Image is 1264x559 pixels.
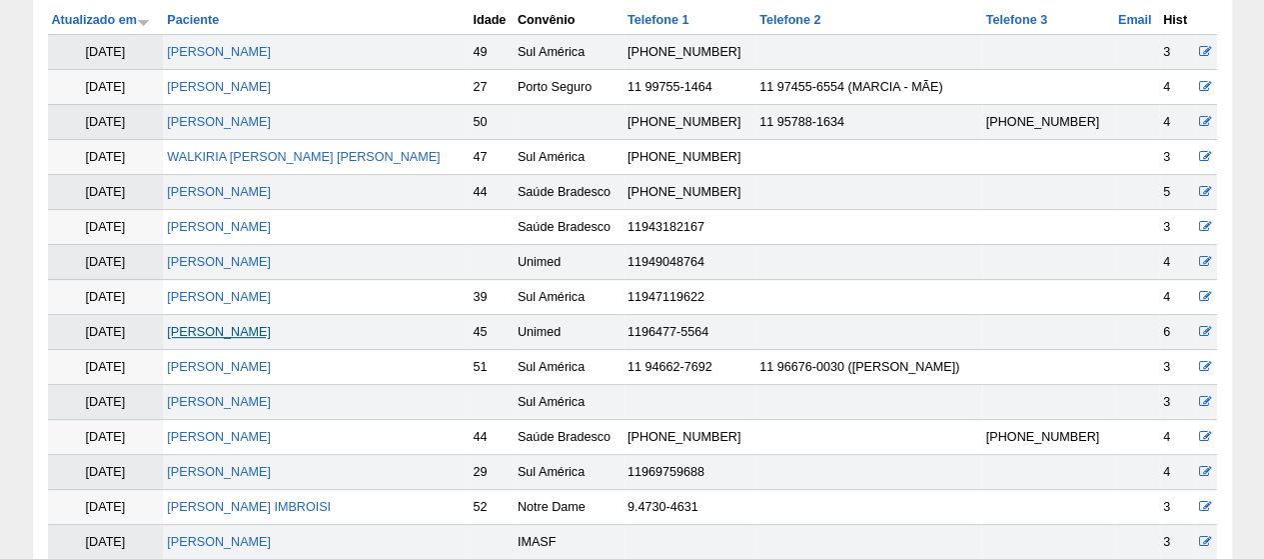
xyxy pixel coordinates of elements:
[755,105,982,140] td: 11 95788-1634
[514,35,624,70] td: Sul América
[48,175,164,210] td: [DATE]
[624,420,755,455] td: [PHONE_NUMBER]
[1159,245,1194,280] td: 4
[469,35,514,70] td: 49
[514,70,624,105] td: Porto Seguro
[469,140,514,175] td: 47
[514,420,624,455] td: Saúde Bradesco
[1159,105,1194,140] td: 4
[624,315,755,350] td: 1196477-5564
[48,315,164,350] td: [DATE]
[167,500,331,514] a: [PERSON_NAME] IMBROISI
[469,6,514,35] th: Idade
[514,210,624,245] td: Saúde Bradesco
[167,535,271,549] a: [PERSON_NAME]
[469,175,514,210] td: 44
[1159,35,1194,70] td: 3
[514,175,624,210] td: Saúde Bradesco
[167,80,271,94] a: [PERSON_NAME]
[167,360,271,374] a: [PERSON_NAME]
[759,13,820,27] a: Telefone 2
[48,490,164,525] td: [DATE]
[514,350,624,385] td: Sul América
[514,140,624,175] td: Sul América
[167,220,271,234] a: [PERSON_NAME]
[624,140,755,175] td: [PHONE_NUMBER]
[167,395,271,409] a: [PERSON_NAME]
[1159,420,1194,455] td: 4
[1159,385,1194,420] td: 3
[1159,70,1194,105] td: 4
[167,150,440,164] a: WALKIRIA [PERSON_NAME] [PERSON_NAME]
[1159,6,1194,35] th: Hist
[48,420,164,455] td: [DATE]
[48,105,164,140] td: [DATE]
[624,70,755,105] td: 11 99755-1464
[167,115,271,129] a: [PERSON_NAME]
[624,175,755,210] td: [PHONE_NUMBER]
[137,15,150,28] img: ordem crescente
[48,245,164,280] td: [DATE]
[624,490,755,525] td: 9.4730-4631
[1159,280,1194,315] td: 4
[514,490,624,525] td: Notre Dame
[167,465,271,479] a: [PERSON_NAME]
[167,185,271,199] a: [PERSON_NAME]
[982,420,1114,455] td: [PHONE_NUMBER]
[167,290,271,304] a: [PERSON_NAME]
[1118,13,1152,27] a: Email
[48,140,164,175] td: [DATE]
[624,280,755,315] td: 11947119622
[469,105,514,140] td: 50
[469,420,514,455] td: 44
[624,350,755,385] td: 11 94662-7692
[48,280,164,315] td: [DATE]
[755,70,982,105] td: 11 97455-6554 (MARCIA - MÃE)
[624,455,755,490] td: 11969759688
[469,350,514,385] td: 51
[628,13,688,27] a: Telefone 1
[514,455,624,490] td: Sul América
[624,35,755,70] td: [PHONE_NUMBER]
[469,315,514,350] td: 45
[514,385,624,420] td: Sul América
[48,350,164,385] td: [DATE]
[514,315,624,350] td: Unimed
[1159,315,1194,350] td: 6
[624,105,755,140] td: [PHONE_NUMBER]
[167,325,271,339] a: [PERSON_NAME]
[1159,350,1194,385] td: 3
[514,245,624,280] td: Unimed
[469,70,514,105] td: 27
[52,13,150,27] a: Atualizado em
[469,490,514,525] td: 52
[624,210,755,245] td: 11943182167
[1159,210,1194,245] td: 3
[48,35,164,70] td: [DATE]
[469,280,514,315] td: 39
[514,280,624,315] td: Sul América
[1159,140,1194,175] td: 3
[48,455,164,490] td: [DATE]
[982,105,1114,140] td: [PHONE_NUMBER]
[167,430,271,444] a: [PERSON_NAME]
[624,245,755,280] td: 11949048764
[48,385,164,420] td: [DATE]
[755,350,982,385] td: 11 96676-0030 ([PERSON_NAME])
[1159,175,1194,210] td: 5
[469,455,514,490] td: 29
[48,210,164,245] td: [DATE]
[1159,490,1194,525] td: 3
[1159,455,1194,490] td: 4
[986,13,1047,27] a: Telefone 3
[167,13,219,27] a: Paciente
[167,45,271,59] a: [PERSON_NAME]
[167,255,271,269] a: [PERSON_NAME]
[48,70,164,105] td: [DATE]
[514,6,624,35] th: Convênio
